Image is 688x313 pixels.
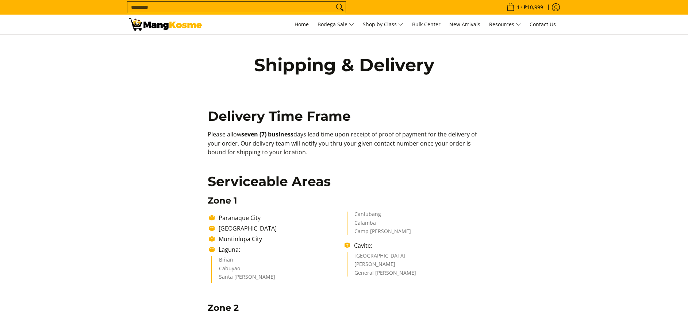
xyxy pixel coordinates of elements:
[516,5,521,10] span: 1
[208,195,480,206] h3: Zone 1
[219,266,338,275] li: Cabuyao
[530,21,556,28] span: Contact Us
[354,212,473,220] li: Canlubang
[314,15,358,34] a: Bodega Sale
[238,54,450,76] h1: Shipping & Delivery
[485,15,524,34] a: Resources
[354,262,473,270] li: [PERSON_NAME]
[408,15,444,34] a: Bulk Center
[359,15,407,34] a: Shop by Class
[208,173,480,190] h2: Serviceable Areas
[208,108,480,124] h2: Delivery Time Frame
[291,15,312,34] a: Home
[215,224,345,233] li: [GEOGRAPHIC_DATA]
[523,5,544,10] span: ₱10,999
[215,235,345,243] li: Muntinlupa City
[412,21,441,28] span: Bulk Center
[219,257,338,266] li: Biñan
[208,130,480,164] p: Please allow days lead time upon receipt of proof of payment for the delivery of your order. Our ...
[219,274,338,283] li: Santa [PERSON_NAME]
[354,229,473,235] li: Camp [PERSON_NAME]
[526,15,560,34] a: Contact Us
[219,214,261,222] span: Paranaque City
[354,270,473,277] li: General [PERSON_NAME]
[449,21,480,28] span: New Arrivals
[354,220,473,229] li: Calamba
[215,245,345,254] li: Laguna:
[129,18,202,31] img: Shipping &amp; Delivery Page l Mang Kosme: Home Appliances Warehouse Sale!
[489,20,521,29] span: Resources
[504,3,545,11] span: •
[363,20,403,29] span: Shop by Class
[318,20,354,29] span: Bodega Sale
[350,241,480,250] li: Cavite:
[446,15,484,34] a: New Arrivals
[241,130,293,138] b: seven (7) business
[295,21,309,28] span: Home
[209,15,560,34] nav: Main Menu
[334,2,346,13] button: Search
[354,253,473,262] li: [GEOGRAPHIC_DATA]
